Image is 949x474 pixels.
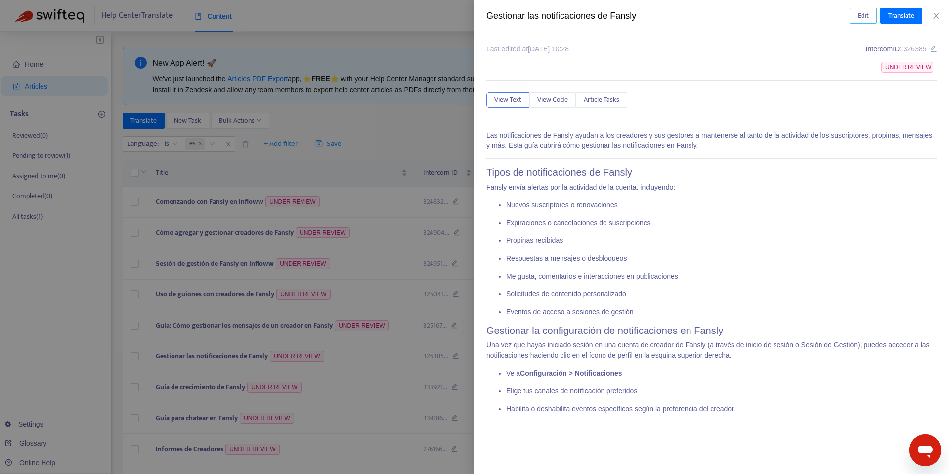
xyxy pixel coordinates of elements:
[888,10,914,21] span: Translate
[486,9,850,23] div: Gestionar las notificaciones de Fansly
[858,10,869,21] span: Edit
[929,11,943,21] button: Close
[506,307,937,317] p: Eventos de acceso a sesiones de gestión
[486,130,937,151] p: Las notificaciones de Fansly ayudan a los creadores y sus gestores a mantenerse al tanto de la ac...
[881,62,933,73] span: UNDER REVIEW
[506,200,937,210] p: Nuevos suscriptores o renovaciones
[932,12,940,20] span: close
[529,92,576,108] button: View Code
[486,166,937,178] h2: Tipos de notificaciones de Fansly
[486,44,569,54] div: Last edited at [DATE] 10:28
[904,45,927,53] span: 326385
[506,289,937,299] p: Solicitudes de contenido personalizado
[506,253,937,264] p: Respuestas a mensajes o desbloqueos
[506,386,937,396] p: Elige tus canales de notificación preferidos
[486,92,529,108] button: View Text
[506,271,937,282] p: Me gusta, comentarios e interacciones en publicaciones
[584,95,619,105] span: Article Tasks
[850,8,877,24] button: Edit
[486,340,937,361] p: Una vez que hayas iniciado sesión en una cuenta de creador de Fansly (a través de inicio de sesió...
[506,236,937,246] p: Propinas recibidas
[576,92,627,108] button: Article Tasks
[866,44,937,54] div: Intercom ID:
[486,182,937,192] p: Fansly envía alertas por la actividad de la cuenta, incluyendo:
[506,404,937,414] p: Habilita o deshabilita eventos específicos según la preferencia del creador
[520,369,622,377] b: Configuración > Notificaciones
[486,325,937,336] h2: Gestionar la configuración de notificaciones en Fansly
[506,368,937,379] p: Ve a
[506,218,937,228] p: Expiraciones o cancelaciones de suscripciones
[537,95,568,105] span: View Code
[880,8,922,24] button: Translate
[909,434,941,466] iframe: Button to launch messaging window
[494,95,521,105] span: View Text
